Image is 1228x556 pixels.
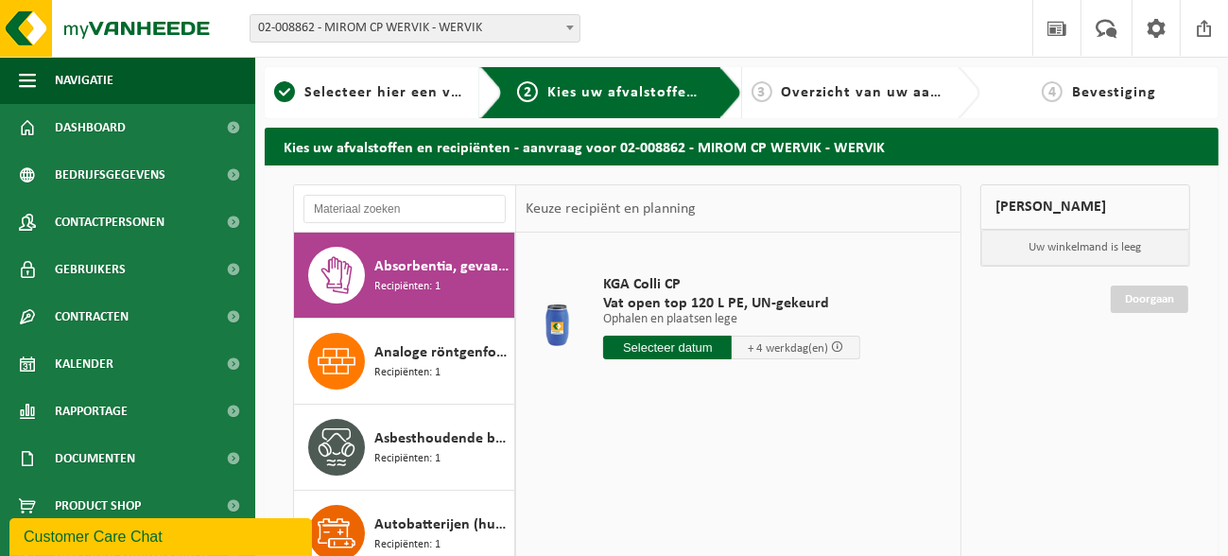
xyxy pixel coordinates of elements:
[981,230,1189,266] p: Uw winkelmand is leeg
[748,342,828,355] span: + 4 werkdag(en)
[55,388,128,435] span: Rapportage
[374,513,510,536] span: Autobatterijen (huishoudelijk)
[782,85,981,100] span: Overzicht van uw aanvraag
[265,128,1219,165] h2: Kies uw afvalstoffen en recipiënten - aanvraag voor 02-008862 - MIROM CP WERVIK - WERVIK
[374,536,441,554] span: Recipiënten: 1
[55,340,113,388] span: Kalender
[603,275,860,294] span: KGA Colli CP
[374,255,510,278] span: Absorbentia, gevaarlijk
[274,81,295,102] span: 1
[980,184,1190,230] div: [PERSON_NAME]
[55,104,126,151] span: Dashboard
[752,81,772,102] span: 3
[55,246,126,293] span: Gebruikers
[374,278,441,296] span: Recipiënten: 1
[294,233,515,319] button: Absorbentia, gevaarlijk Recipiënten: 1
[294,405,515,491] button: Asbesthoudende bouwmaterialen cementgebonden (hechtgebonden) Recipiënten: 1
[274,81,465,104] a: 1Selecteer hier een vestiging
[603,336,732,359] input: Selecteer datum
[55,435,135,482] span: Documenten
[547,85,807,100] span: Kies uw afvalstoffen en recipiënten
[251,15,579,42] span: 02-008862 - MIROM CP WERVIK - WERVIK
[374,427,510,450] span: Asbesthoudende bouwmaterialen cementgebonden (hechtgebonden)
[374,341,510,364] span: Analoge röntgenfoto’s en nitraatfilms (huishoudelijk)
[294,319,515,405] button: Analoge röntgenfoto’s en nitraatfilms (huishoudelijk) Recipiënten: 1
[1042,81,1063,102] span: 4
[304,85,509,100] span: Selecteer hier een vestiging
[374,364,441,382] span: Recipiënten: 1
[55,482,141,530] span: Product Shop
[516,185,705,233] div: Keuze recipiënt en planning
[1111,286,1188,313] a: Doorgaan
[1072,85,1156,100] span: Bevestiging
[517,81,538,102] span: 2
[374,450,441,468] span: Recipiënten: 1
[55,199,164,246] span: Contactpersonen
[55,151,165,199] span: Bedrijfsgegevens
[55,293,129,340] span: Contracten
[55,57,113,104] span: Navigatie
[303,195,506,223] input: Materiaal zoeken
[603,294,860,313] span: Vat open top 120 L PE, UN-gekeurd
[9,514,316,556] iframe: chat widget
[250,14,580,43] span: 02-008862 - MIROM CP WERVIK - WERVIK
[603,313,860,326] p: Ophalen en plaatsen lege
